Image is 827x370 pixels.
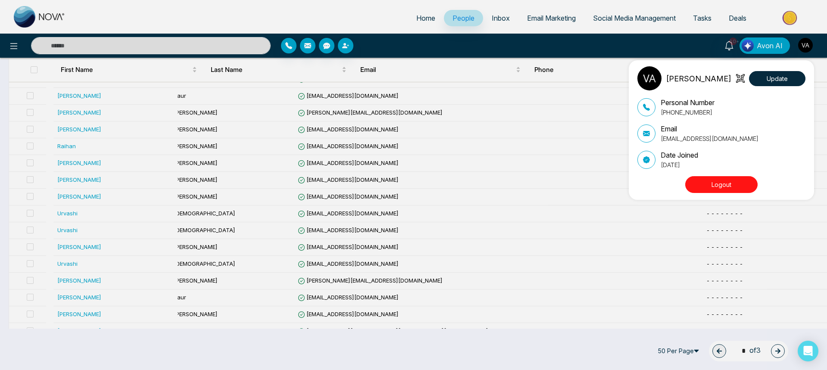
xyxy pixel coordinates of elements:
p: Email [661,124,758,134]
p: Personal Number [661,97,715,108]
p: Date Joined [661,150,698,160]
p: [EMAIL_ADDRESS][DOMAIN_NAME] [661,134,758,143]
button: Update [749,71,805,86]
button: Logout [685,176,758,193]
p: [PHONE_NUMBER] [661,108,715,117]
div: Open Intercom Messenger [798,341,818,361]
p: [DATE] [661,160,698,169]
p: [PERSON_NAME] [666,73,731,84]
